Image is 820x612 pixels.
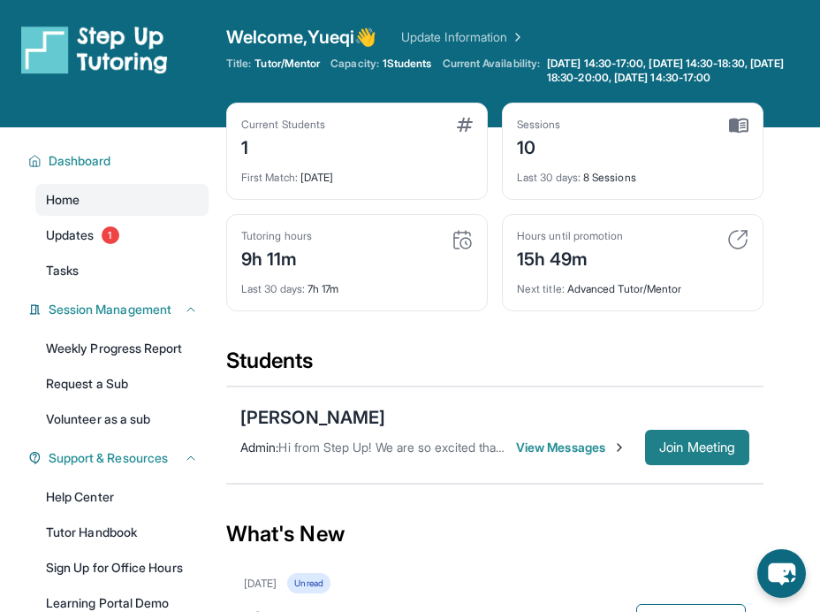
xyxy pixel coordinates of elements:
[42,152,198,170] button: Dashboard
[401,28,525,46] a: Update Information
[517,160,748,185] div: 8 Sessions
[35,219,209,251] a: Updates1
[727,229,748,250] img: card
[241,132,325,160] div: 1
[35,255,209,287] a: Tasks
[49,152,111,170] span: Dashboard
[517,229,623,243] div: Hours until promotion
[443,57,540,85] span: Current Availability:
[383,57,432,71] span: 1 Students
[240,440,278,455] span: Admin :
[35,184,209,216] a: Home
[517,132,561,160] div: 10
[46,262,79,279] span: Tasks
[42,449,198,467] button: Support & Resources
[517,272,748,296] div: Advanced Tutor/Mentor
[35,516,209,548] a: Tutor Handbook
[330,57,379,71] span: Capacity:
[102,226,119,244] span: 1
[226,495,763,573] div: What's New
[517,243,623,272] div: 15h 49m
[241,243,312,272] div: 9h 11m
[240,405,385,430] div: [PERSON_NAME]
[543,57,820,85] a: [DATE] 14:30-17:00, [DATE] 14:30-18:30, [DATE] 18:30-20:00, [DATE] 14:30-17:00
[46,191,80,209] span: Home
[516,439,626,456] span: View Messages
[244,577,277,591] div: [DATE]
[49,301,171,318] span: Session Management
[46,226,95,244] span: Updates
[226,347,763,386] div: Students
[517,282,565,295] span: Next title :
[35,333,209,364] a: Weekly Progress Report
[729,118,748,134] img: card
[457,118,473,132] img: card
[547,57,816,85] span: [DATE] 14:30-17:00, [DATE] 14:30-18:30, [DATE] 18:30-20:00, [DATE] 14:30-17:00
[287,573,330,593] div: Unread
[659,442,735,453] span: Join Meeting
[226,57,251,71] span: Title:
[241,118,325,132] div: Current Students
[612,440,626,455] img: Chevron-Right
[241,171,298,184] span: First Match :
[226,25,376,50] span: Welcome, Yueqi 👋
[517,171,581,184] span: Last 30 days :
[757,549,806,598] button: chat-button
[35,403,209,435] a: Volunteer as a sub
[21,25,168,74] img: logo
[49,449,168,467] span: Support & Resources
[507,28,525,46] img: Chevron Right
[42,301,198,318] button: Session Management
[35,552,209,584] a: Sign Up for Office Hours
[241,229,312,243] div: Tutoring hours
[241,282,305,295] span: Last 30 days :
[241,272,473,296] div: 7h 17m
[645,430,749,465] button: Join Meeting
[254,57,320,71] span: Tutor/Mentor
[517,118,561,132] div: Sessions
[35,481,209,513] a: Help Center
[241,160,473,185] div: [DATE]
[35,368,209,400] a: Request a Sub
[452,229,473,250] img: card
